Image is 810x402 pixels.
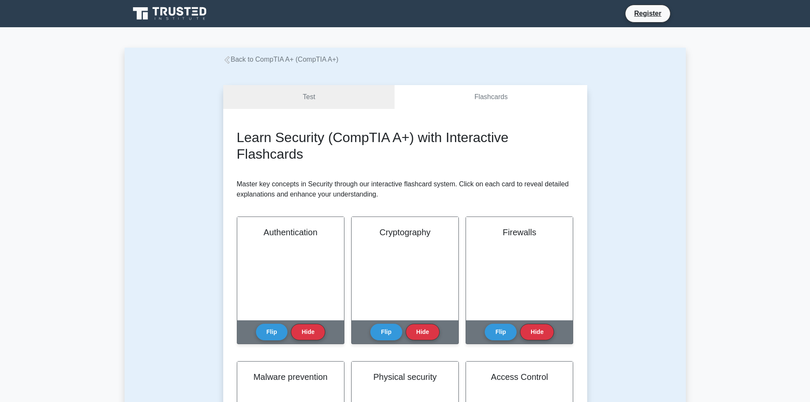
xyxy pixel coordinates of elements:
a: Back to CompTIA A+ (CompTIA A+) [223,56,338,63]
button: Hide [406,324,440,340]
h2: Malware prevention [247,372,334,382]
a: Flashcards [395,85,587,109]
button: Flip [370,324,402,340]
h2: Access Control [476,372,563,382]
button: Flip [256,324,288,340]
p: Master key concepts in Security through our interactive flashcard system. Click on each card to r... [237,179,574,200]
h2: Physical security [362,372,448,382]
h2: Cryptography [362,227,448,237]
button: Hide [520,324,554,340]
h2: Firewalls [476,227,563,237]
h2: Learn Security (CompTIA A+) with Interactive Flashcards [237,129,574,162]
a: Test [223,85,395,109]
h2: Authentication [247,227,334,237]
button: Hide [291,324,325,340]
a: Register [629,8,666,19]
button: Flip [485,324,517,340]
